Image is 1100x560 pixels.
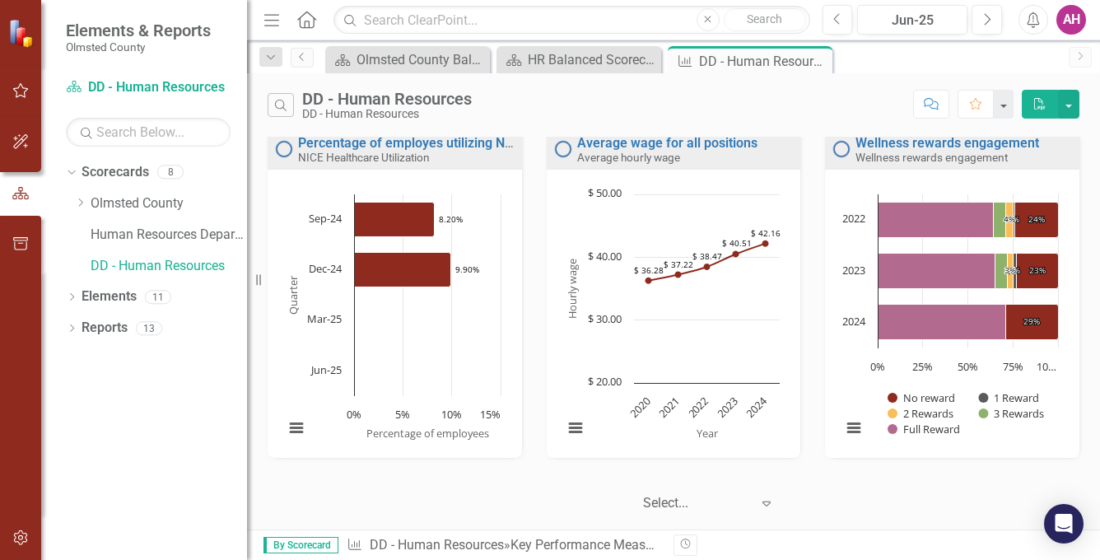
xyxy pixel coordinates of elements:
[564,417,587,440] button: View chart menu, Chart
[1014,202,1059,322] g: 1 Reward, bar series 2 of 5 with 3 bars.
[366,425,489,440] text: Percentage of employees
[1017,253,1059,288] path: 2023, 23. No reward.
[1028,213,1045,225] text: 24%
[1006,202,1014,237] path: 2022, 4. 2 Rewards.
[1004,213,1015,225] text: 4%
[722,237,752,249] text: $ 40.51
[1014,253,1017,288] path: 2023, 2. 1 Reward.
[832,139,851,159] img: No Information
[66,21,211,40] span: Elements & Reports
[347,536,661,555] div: » »
[1029,264,1046,276] text: 23%
[501,49,657,70] a: HR Balanced Scorecard
[842,263,865,278] text: 2023
[455,264,479,275] text: 9.90%
[994,202,1059,322] g: 3 Rewards, bar series 4 of 5 with 3 bars.
[333,6,809,35] input: Search ClearPoint...
[302,108,472,120] div: DD - Human Resources
[842,314,866,329] text: 2024
[1006,202,1059,322] g: 2 Rewards, bar series 3 of 5 with 3 bars.
[8,19,37,48] img: ClearPoint Strategy
[263,537,338,553] span: By Scorecard
[577,135,757,151] a: Average wage for all positions
[879,202,994,237] path: 2022, 64. Full Reward.
[565,259,580,319] text: Hourly wage
[66,78,231,97] a: DD - Human Resources
[276,186,509,454] svg: Interactive chart
[347,407,361,422] text: 0%
[913,359,934,374] text: 25%
[1014,202,1015,237] path: 2022, 1. 1 Reward.
[91,194,247,213] a: Olmsted County
[276,186,514,454] div: Chart. Highcharts interactive chart.
[577,151,680,164] small: Average hourly wage
[310,362,342,377] text: Jun-25
[286,275,301,315] text: Quarter
[588,249,622,264] text: $ 40.00
[825,128,1079,458] div: Double-Click to Edit
[555,186,788,454] svg: Interactive chart
[978,406,1045,421] button: Show 3 Rewards
[302,90,472,108] div: DD - Human Resources
[528,49,657,70] div: HR Balanced Scorecard
[145,290,171,304] div: 11
[655,394,683,421] text: 2021
[879,253,995,288] path: 2023, 65. Full Reward.
[879,202,1006,339] g: Full Reward, bar series 5 of 5 with 3 bars.
[82,287,137,306] a: Elements
[91,257,247,276] a: DD - Human Resources
[699,51,828,72] div: DD - Human Resources
[547,128,801,458] div: Double-Click to Edit
[370,537,504,553] a: DD - Human Resources
[684,394,711,421] text: 2022
[714,394,741,421] text: 2023
[743,393,770,420] text: 2024
[91,226,247,245] a: Human Resources Department
[732,250,739,257] path: 2023, 40.508. Average wage for all positions.
[1037,359,1057,374] text: 10…
[751,227,781,239] text: $ 42.16
[855,135,1039,151] a: Wellness rewards engagement
[268,128,522,458] div: Double-Click to Edit
[833,186,1071,454] div: Chart. Highcharts interactive chart.
[888,422,960,436] button: Show Full Reward
[842,211,865,226] text: 2022
[1023,315,1040,327] text: 29%
[994,202,1006,237] path: 2022, 7. 3 Rewards.
[136,321,162,335] div: 13
[995,253,1008,288] path: 2023, 7. 3 Rewards.
[863,11,962,30] div: Jun-25
[1015,202,1059,237] path: 2022, 24. No reward.
[1044,504,1084,544] div: Open Intercom Messenger
[157,166,184,180] div: 8
[978,390,1040,405] button: Show 1 Reward
[309,261,343,276] text: Dec-24
[857,5,967,35] button: Jun-25
[588,374,622,389] text: $ 20.00
[664,259,693,270] text: $ 37.22
[703,264,710,270] path: 2022, 38.467. Average wage for all positions.
[553,139,573,159] img: No Information
[357,49,486,70] div: Olmsted County Balanced Scorecard
[66,118,231,147] input: Search Below...
[1004,264,1016,276] text: 3%
[879,304,1006,339] path: 2024, 71. Full Reward.
[66,40,211,54] small: Olmsted County
[355,202,435,236] path: Sep-24, 8.2. Actual.
[82,163,149,182] a: Scorecards
[82,319,128,338] a: Reports
[1056,5,1086,35] button: AH
[395,407,410,422] text: 5%
[842,417,865,440] button: View chart menu, Chart
[696,425,718,440] text: Year
[674,271,681,278] path: 2021, 37.2211. Average wage for all positions.
[329,49,486,70] a: Olmsted County Balanced Scorecard
[692,250,722,262] text: $ 38.47
[888,390,955,405] button: Show No reward
[274,139,294,159] img: No Information
[588,311,622,326] text: $ 30.00
[762,240,768,247] path: 2024, 42.1598. Average wage for all positions.
[855,151,1008,164] small: Wellness rewards engagement
[480,407,501,422] text: 15%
